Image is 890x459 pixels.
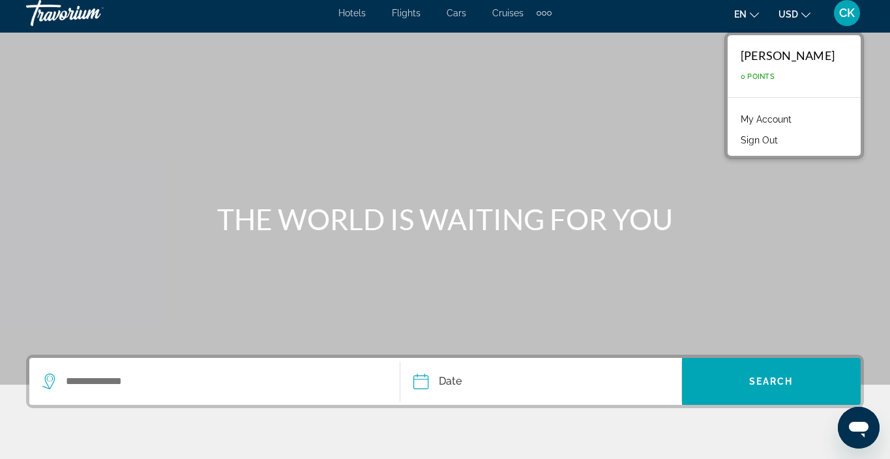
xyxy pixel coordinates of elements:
[492,8,524,18] a: Cruises
[741,72,775,81] span: 0 Points
[749,376,794,387] span: Search
[734,132,784,149] button: Sign Out
[838,407,880,449] iframe: Button to launch messaging window
[779,5,810,23] button: Change currency
[734,5,759,23] button: Change language
[338,8,366,18] a: Hotels
[734,111,798,128] a: My Account
[682,358,861,405] button: Search
[201,202,690,236] h1: THE WORLD IS WAITING FOR YOU
[839,7,855,20] span: CK
[741,48,835,63] div: [PERSON_NAME]
[734,9,747,20] span: en
[392,8,421,18] a: Flights
[29,358,861,405] div: Search widget
[447,8,466,18] a: Cars
[413,358,681,405] button: Date
[779,9,798,20] span: USD
[537,3,552,23] button: Extra navigation items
